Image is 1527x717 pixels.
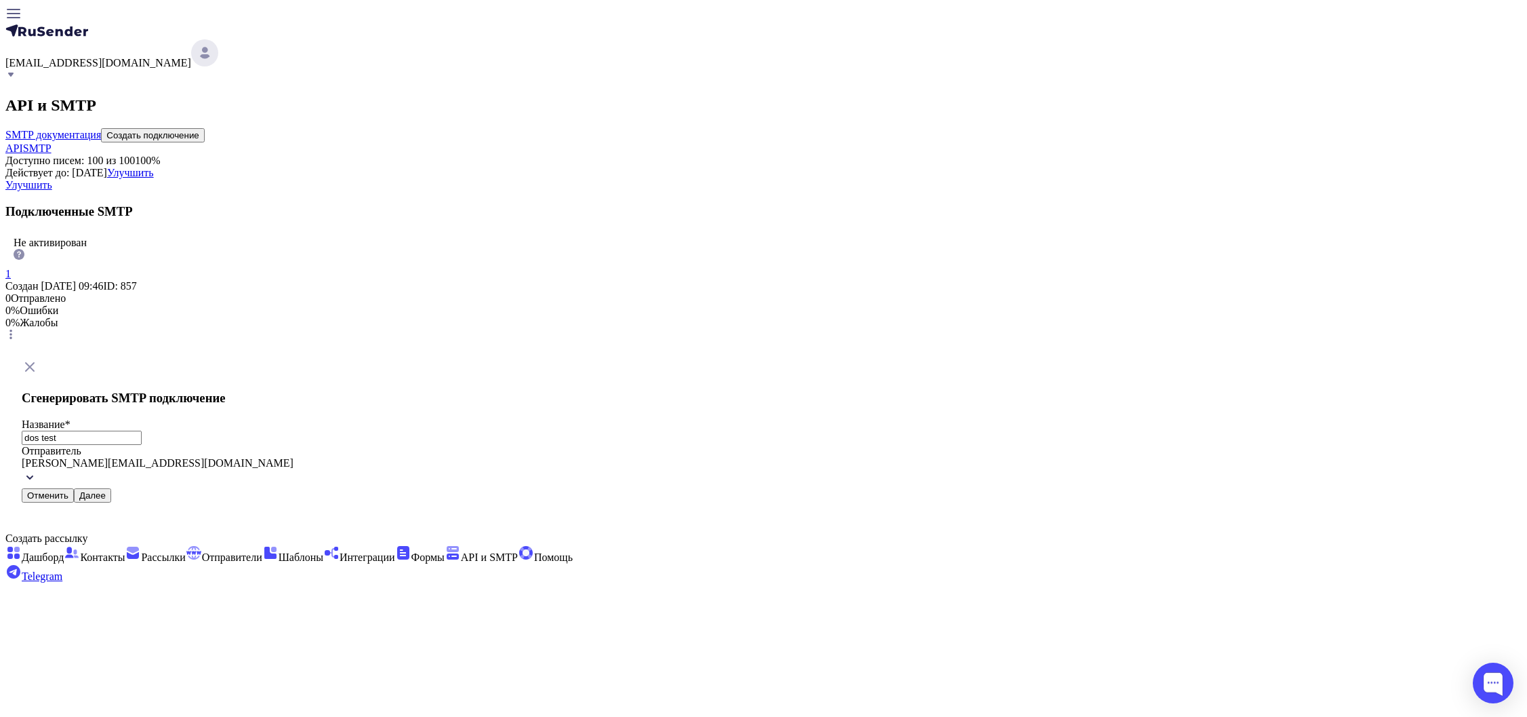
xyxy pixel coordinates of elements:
[5,570,62,582] a: Telegram
[20,317,58,328] span: Жалобы
[22,551,64,563] span: Дашборд
[5,167,107,178] span: Действует до: [DATE]
[20,305,58,316] span: Ошибки
[5,532,87,544] span: Создать рассылку
[135,155,160,166] span: 100%
[202,551,262,563] span: Отправители
[5,57,191,69] span: [EMAIL_ADDRESS][DOMAIN_NAME]
[5,142,23,154] a: API
[340,551,395,563] span: Интеграции
[22,445,81,457] span: Отправитель
[23,142,52,154] a: SMTP
[22,431,142,445] input: Укажите название SMTP подключения
[5,292,11,304] span: 0
[5,280,104,292] span: Создан [DATE] 09:46
[101,128,205,142] button: Создать подключение
[5,155,135,166] span: Доступно писем: 100 из 100
[11,292,66,304] span: Отправлено
[22,570,62,582] span: Telegram
[22,488,74,503] button: Отменить
[5,129,101,140] a: SMTP документация
[5,268,11,279] a: 1
[14,237,87,248] span: Не активирован
[141,551,185,563] span: Рассылки
[22,391,368,406] h3: Сгенерировать SMTP подключение
[74,488,111,503] button: Далее
[461,551,518,563] span: API и SMTP
[107,167,154,178] a: Улучшить
[104,280,137,292] span: ID: 857
[80,551,125,563] span: Контакты
[411,551,445,563] span: Формы
[534,551,573,563] span: Помощь
[22,457,293,469] span: [PERSON_NAME][EMAIL_ADDRESS][DOMAIN_NAME]
[5,204,1522,219] h3: Подключенные SMTP
[5,305,20,316] span: 0%
[5,317,20,328] span: 0%
[279,551,323,563] span: Шаблоны
[22,419,65,430] label: Название
[5,96,1522,115] h2: API и SMTP
[5,179,52,191] a: Улучшить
